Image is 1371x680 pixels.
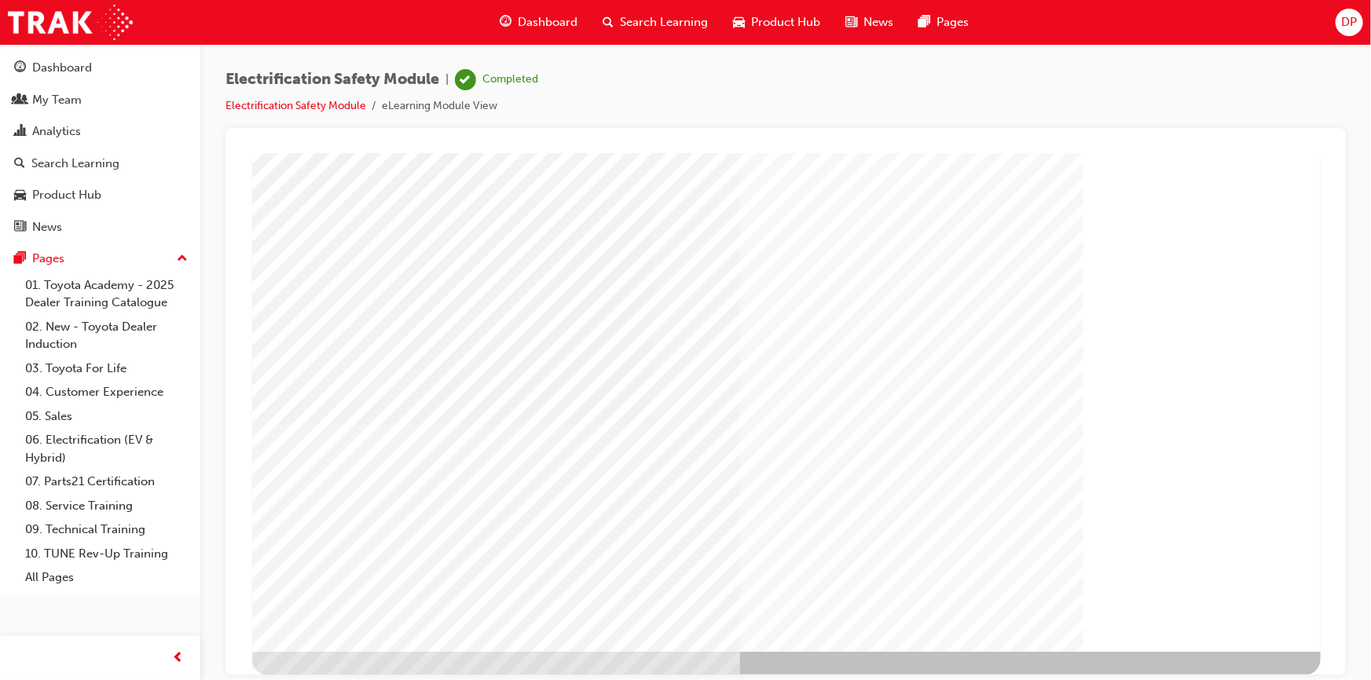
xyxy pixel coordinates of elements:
[518,13,577,31] span: Dashboard
[173,649,185,668] span: prev-icon
[6,86,194,115] a: My Team
[833,6,906,38] a: news-iconNews
[1341,13,1357,31] span: DP
[6,244,194,273] button: Pages
[751,13,820,31] span: Product Hub
[918,13,930,32] span: pages-icon
[14,221,26,235] span: news-icon
[720,6,833,38] a: car-iconProduct Hub
[863,13,893,31] span: News
[455,69,476,90] span: learningRecordVerb_COMPLETE-icon
[733,13,745,32] span: car-icon
[590,6,720,38] a: search-iconSearch Learning
[19,542,194,566] a: 10. TUNE Rev-Up Training
[6,117,194,146] a: Analytics
[19,470,194,494] a: 07. Parts21 Certification
[1336,9,1363,36] button: DP
[19,356,194,381] a: 03. Toyota For Life
[6,53,194,82] a: Dashboard
[906,6,981,38] a: pages-iconPages
[225,71,439,89] span: Electrification Safety Module
[32,122,81,141] div: Analytics
[445,71,449,89] span: |
[14,61,26,75] span: guage-icon
[19,380,194,404] a: 04. Customer Experience
[19,494,194,518] a: 08. Service Training
[31,155,119,173] div: Search Learning
[32,218,62,236] div: News
[32,91,82,109] div: My Team
[603,13,614,32] span: search-icon
[177,249,188,269] span: up-icon
[6,181,194,210] a: Product Hub
[487,6,590,38] a: guage-iconDashboard
[14,188,26,203] span: car-icon
[6,50,194,244] button: DashboardMy TeamAnalyticsSearch LearningProduct HubNews
[19,565,194,590] a: All Pages
[14,157,25,171] span: search-icon
[19,273,194,315] a: 01. Toyota Academy - 2025 Dealer Training Catalogue
[225,99,366,112] a: Electrification Safety Module
[14,252,26,266] span: pages-icon
[19,517,194,542] a: 09. Technical Training
[14,125,26,139] span: chart-icon
[500,13,511,32] span: guage-icon
[32,59,92,77] div: Dashboard
[620,13,708,31] span: Search Learning
[32,186,101,204] div: Product Hub
[14,93,26,108] span: people-icon
[6,149,194,178] a: Search Learning
[845,13,857,32] span: news-icon
[8,5,133,40] img: Trak
[937,13,969,31] span: Pages
[19,428,194,470] a: 06. Electrification (EV & Hybrid)
[19,404,194,429] a: 05. Sales
[482,72,538,87] div: Completed
[32,250,64,268] div: Pages
[382,97,497,115] li: eLearning Module View
[19,315,194,356] a: 02. New - Toyota Dealer Induction
[6,213,194,242] a: News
